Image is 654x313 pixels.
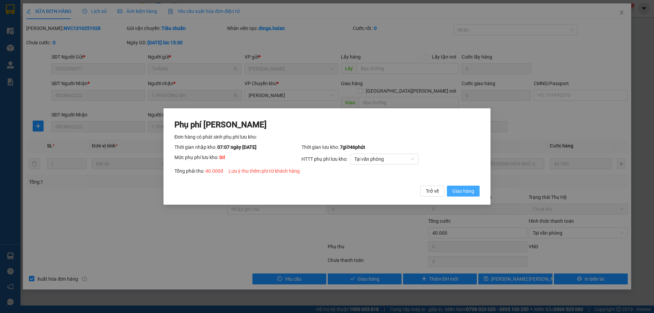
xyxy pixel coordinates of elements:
[426,187,439,195] span: Trở về
[217,144,256,150] span: 07:07 ngày [DATE]
[174,120,267,129] span: Phụ phí [PERSON_NAME]
[452,187,474,195] span: Giao hàng
[9,9,60,43] img: logo.jpg
[354,154,414,164] span: Tại văn phòng
[9,49,102,72] b: GỬI : VP [GEOGRAPHIC_DATA]
[219,155,225,160] span: 0 đ
[174,133,480,141] div: Đơn hàng có phát sinh phụ phí lưu kho:
[447,186,480,197] button: Giao hàng
[64,17,285,34] li: 271 - [PERSON_NAME] Tự [PERSON_NAME][GEOGRAPHIC_DATA] - [GEOGRAPHIC_DATA][PERSON_NAME]
[229,168,300,174] span: Lưu ý thu thêm phí từ khách hàng
[340,144,365,150] span: 7 giờ 46 phút
[174,154,301,165] div: Mức phụ phí lưu kho:
[174,143,301,151] div: Thời gian nhập kho:
[420,186,444,197] button: Trở về
[301,154,480,165] div: HTTT phụ phí lưu kho:
[174,167,480,175] div: Tổng phải thu:
[205,168,223,174] span: 40.000 đ
[301,143,480,151] div: Thời gian lưu kho:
